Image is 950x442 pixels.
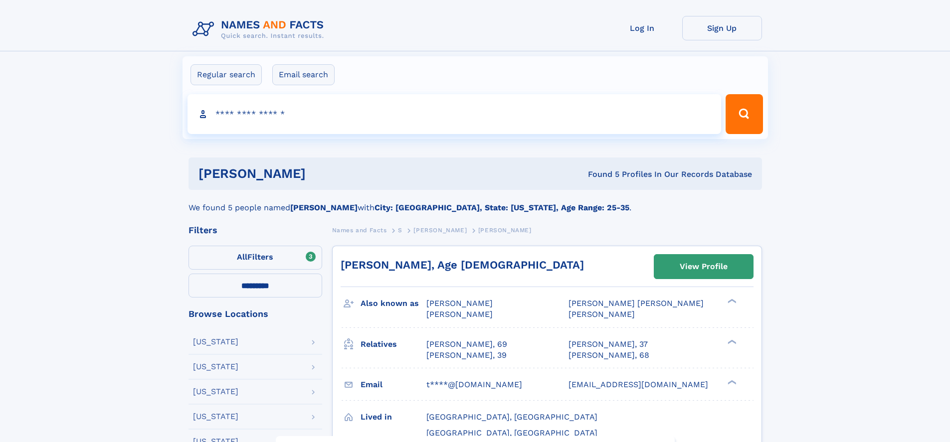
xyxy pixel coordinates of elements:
[725,379,737,385] div: ❯
[189,246,322,270] label: Filters
[361,295,426,312] h3: Also known as
[237,252,247,262] span: All
[426,412,597,422] span: [GEOGRAPHIC_DATA], [GEOGRAPHIC_DATA]
[332,224,387,236] a: Names and Facts
[569,339,648,350] a: [PERSON_NAME], 37
[193,388,238,396] div: [US_STATE]
[725,338,737,345] div: ❯
[413,227,467,234] span: [PERSON_NAME]
[569,350,649,361] a: [PERSON_NAME], 68
[413,224,467,236] a: [PERSON_NAME]
[426,339,507,350] a: [PERSON_NAME], 69
[478,227,532,234] span: [PERSON_NAME]
[272,64,335,85] label: Email search
[361,409,426,426] h3: Lived in
[189,226,322,235] div: Filters
[426,298,493,308] span: [PERSON_NAME]
[190,64,262,85] label: Regular search
[680,255,728,278] div: View Profile
[193,338,238,346] div: [US_STATE]
[726,94,762,134] button: Search Button
[682,16,762,40] a: Sign Up
[189,190,762,214] div: We found 5 people named with .
[569,298,704,308] span: [PERSON_NAME] [PERSON_NAME]
[189,309,322,318] div: Browse Locations
[426,428,597,438] span: [GEOGRAPHIC_DATA], [GEOGRAPHIC_DATA]
[725,298,737,304] div: ❯
[375,203,629,212] b: City: [GEOGRAPHIC_DATA], State: [US_STATE], Age Range: 25-35
[447,169,752,180] div: Found 5 Profiles In Our Records Database
[188,94,722,134] input: search input
[426,350,507,361] a: [PERSON_NAME], 39
[341,259,584,271] a: [PERSON_NAME], Age [DEMOGRAPHIC_DATA]
[189,16,332,43] img: Logo Names and Facts
[193,363,238,371] div: [US_STATE]
[569,380,708,389] span: [EMAIL_ADDRESS][DOMAIN_NAME]
[198,167,447,180] h1: [PERSON_NAME]
[193,413,238,421] div: [US_STATE]
[361,336,426,353] h3: Relatives
[426,309,493,319] span: [PERSON_NAME]
[398,227,402,234] span: S
[654,255,753,279] a: View Profile
[602,16,682,40] a: Log In
[569,309,635,319] span: [PERSON_NAME]
[398,224,402,236] a: S
[361,376,426,393] h3: Email
[290,203,358,212] b: [PERSON_NAME]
